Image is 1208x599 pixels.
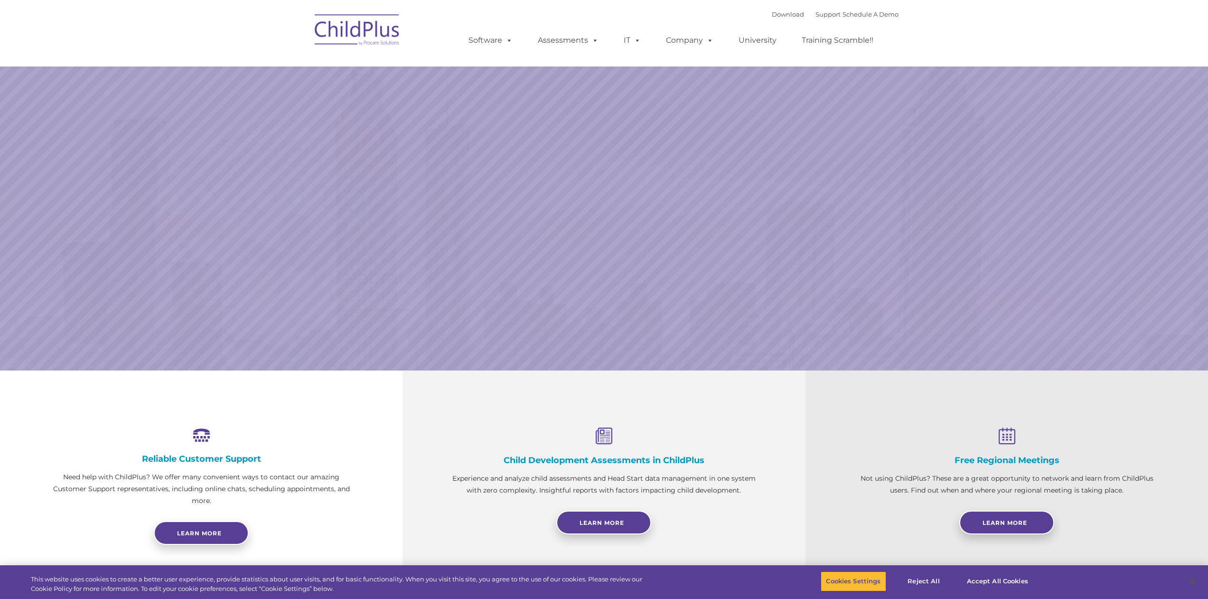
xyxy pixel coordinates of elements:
[894,571,954,591] button: Reject All
[556,511,651,534] a: Learn More
[580,519,624,526] span: Learn More
[962,571,1033,591] button: Accept All Cookies
[772,10,899,18] font: |
[853,473,1161,496] p: Not using ChildPlus? These are a great opportunity to network and learn from ChildPlus users. Fin...
[177,530,222,537] span: Learn more
[853,455,1161,466] h4: Free Regional Meetings
[31,575,665,593] div: This website uses cookies to create a better user experience, provide statistics about user visit...
[772,10,804,18] a: Download
[310,8,405,55] img: ChildPlus by Procare Solutions
[450,473,758,496] p: Experience and analyze child assessments and Head Start data management in one system with zero c...
[154,521,249,545] a: Learn more
[47,471,355,507] p: Need help with ChildPlus? We offer many convenient ways to contact our amazing Customer Support r...
[656,31,723,50] a: Company
[528,31,608,50] a: Assessments
[821,571,886,591] button: Cookies Settings
[614,31,650,50] a: IT
[843,10,899,18] a: Schedule A Demo
[1182,571,1203,592] button: Close
[459,31,522,50] a: Software
[47,454,355,464] h4: Reliable Customer Support
[821,361,1021,414] a: Learn More
[792,31,883,50] a: Training Scramble!!
[983,519,1027,526] span: Learn More
[959,511,1054,534] a: Learn More
[729,31,786,50] a: University
[815,10,841,18] a: Support
[450,455,758,466] h4: Child Development Assessments in ChildPlus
